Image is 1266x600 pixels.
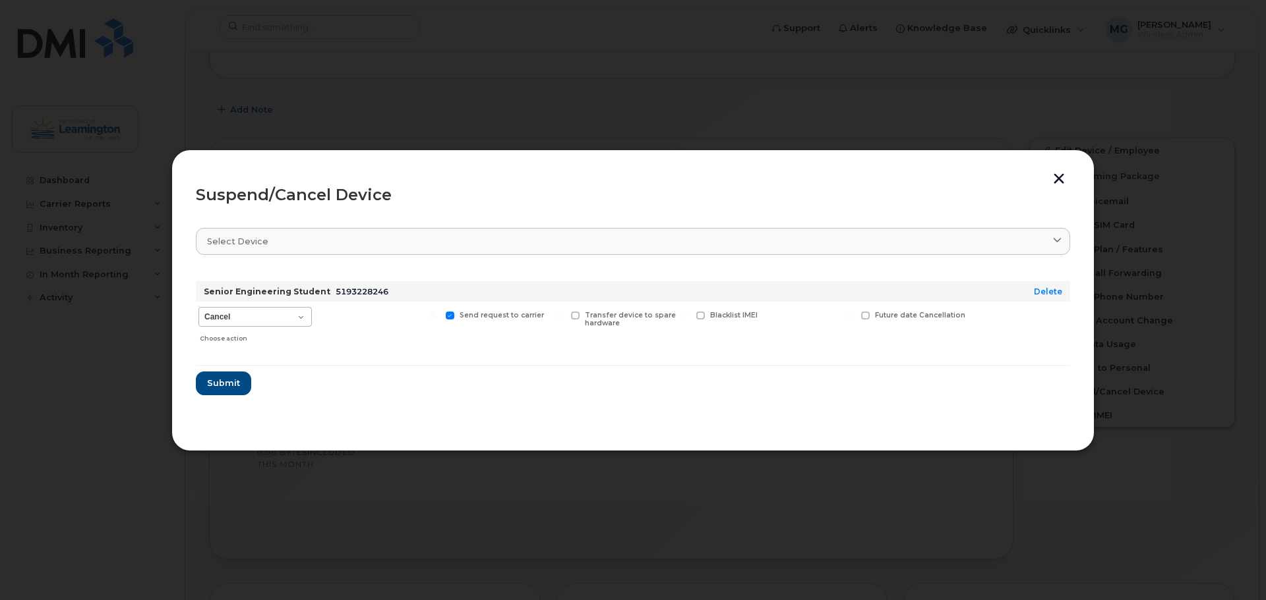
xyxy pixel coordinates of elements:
span: Future date Cancellation [875,311,965,319]
a: Select device [196,228,1070,255]
span: Submit [207,377,240,389]
span: Send request to carrier [460,311,544,319]
input: Future date Cancellation [845,312,852,318]
span: 5193228246 [336,286,388,296]
input: Send request to carrier [430,312,437,318]
input: Blacklist IMEI [680,312,687,318]
span: Blacklist IMEI [710,311,758,319]
button: Submit [196,371,251,395]
span: Select device [207,235,268,248]
div: Choose action [200,328,312,344]
a: Delete [1034,286,1062,296]
span: Transfer device to spare hardware [585,311,676,328]
strong: Senior Engineering Student [204,286,330,296]
div: Suspend/Cancel Device [196,187,1070,203]
input: Transfer device to spare hardware [555,312,562,318]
